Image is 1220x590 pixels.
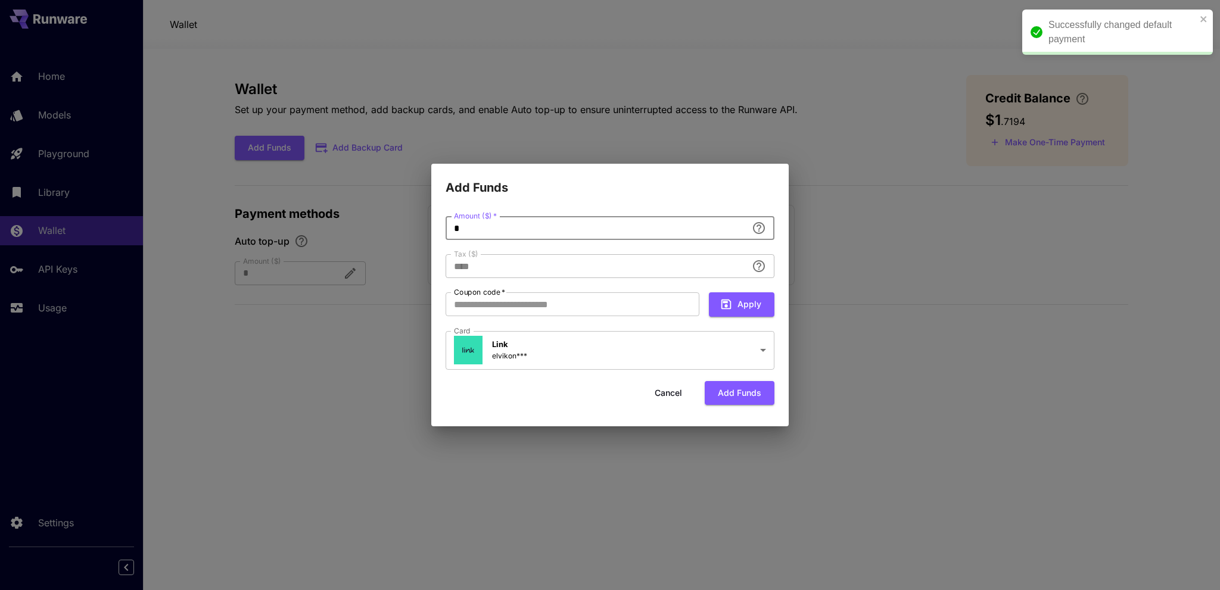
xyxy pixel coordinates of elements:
button: close [1200,14,1208,24]
button: Apply [709,292,774,317]
button: Add funds [705,381,774,405]
button: Cancel [642,381,695,405]
label: Coupon code [454,287,505,297]
h2: Add Funds [431,164,789,197]
p: Link [492,339,527,351]
div: Successfully changed default payment [1048,18,1196,46]
label: Amount ($) [454,211,497,221]
label: Card [454,326,471,336]
label: Tax ($) [454,249,478,259]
